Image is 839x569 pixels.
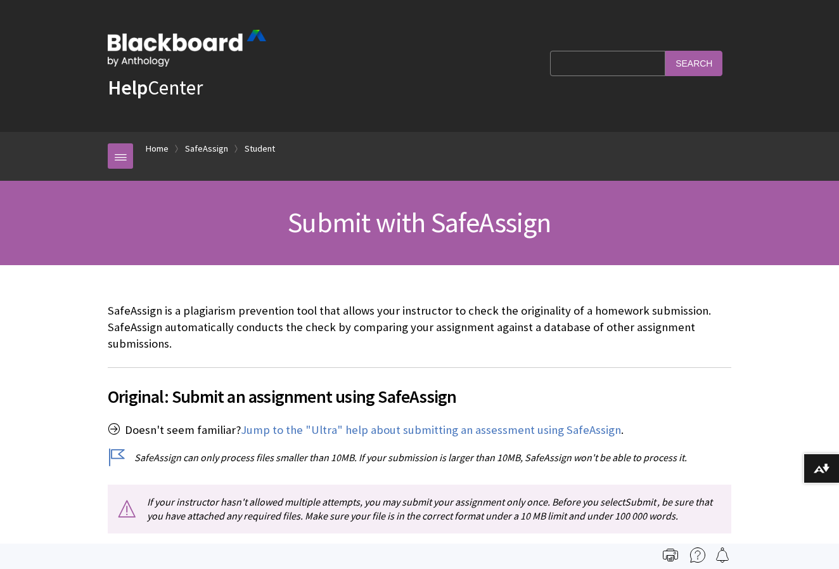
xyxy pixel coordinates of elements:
[185,141,228,157] a: SafeAssign
[663,547,678,563] img: Print
[108,75,148,100] strong: Help
[690,547,705,563] img: More help
[108,485,731,533] p: If your instructor hasn't allowed multiple attempts, you may submit your assignment only once. Be...
[108,450,731,464] p: SafeAssign can only process files smaller than 10MB. If your submission is larger than 10MB, Safe...
[108,422,731,438] p: Doesn't seem familiar? .
[288,205,551,240] span: Submit with SafeAssign
[108,303,731,353] p: SafeAssign is a plagiarism prevention tool that allows your instructor to check the originality o...
[146,141,169,157] a: Home
[108,75,203,100] a: HelpCenter
[715,547,730,563] img: Follow this page
[245,141,275,157] a: Student
[665,51,722,75] input: Search
[108,30,266,67] img: Blackboard by Anthology
[108,383,731,410] span: Original: Submit an assignment using SafeAssign
[625,495,656,508] span: Submit
[241,422,621,438] a: Jump to the "Ultra" help about submitting an assessment using SafeAssign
